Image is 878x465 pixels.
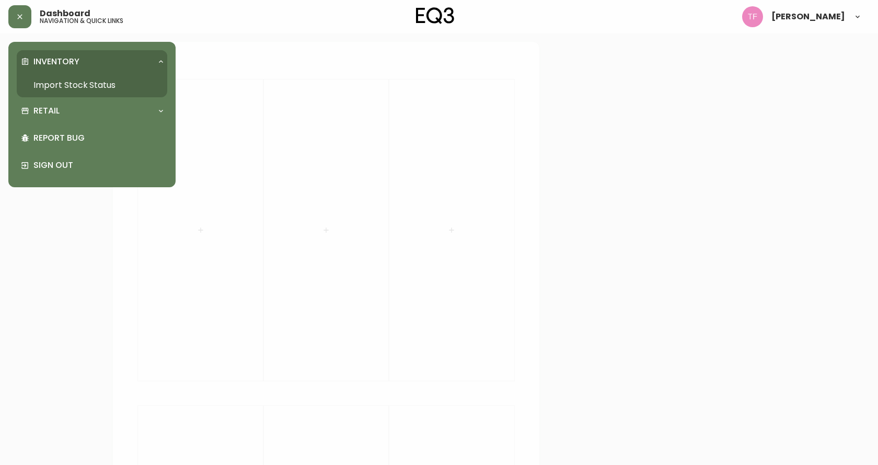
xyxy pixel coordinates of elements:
[17,124,167,152] div: Report Bug
[742,6,763,27] img: 509424b058aae2bad57fee408324c33f
[33,56,79,67] p: Inventory
[17,73,167,97] a: Import Stock Status
[33,105,60,117] p: Retail
[771,13,845,21] span: [PERSON_NAME]
[40,18,123,24] h5: navigation & quick links
[33,132,163,144] p: Report Bug
[17,152,167,179] div: Sign Out
[33,160,163,171] p: Sign Out
[40,9,90,18] span: Dashboard
[416,7,455,24] img: logo
[17,99,167,122] div: Retail
[17,50,167,73] div: Inventory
